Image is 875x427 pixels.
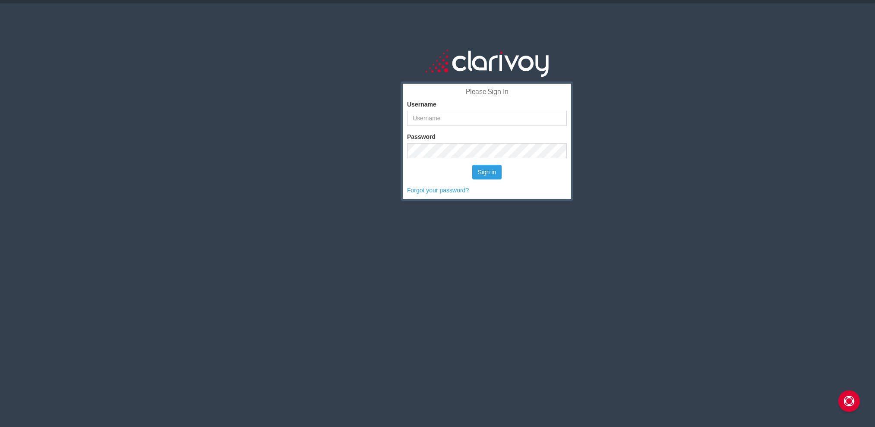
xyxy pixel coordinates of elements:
[426,47,549,78] img: clarivoy_whitetext_transbg.svg
[407,132,436,141] label: Password
[407,100,436,109] label: Username
[407,187,469,194] a: Forgot your password?
[407,111,567,126] input: Username
[407,88,567,96] h3: Please Sign In
[472,165,502,179] button: Sign in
